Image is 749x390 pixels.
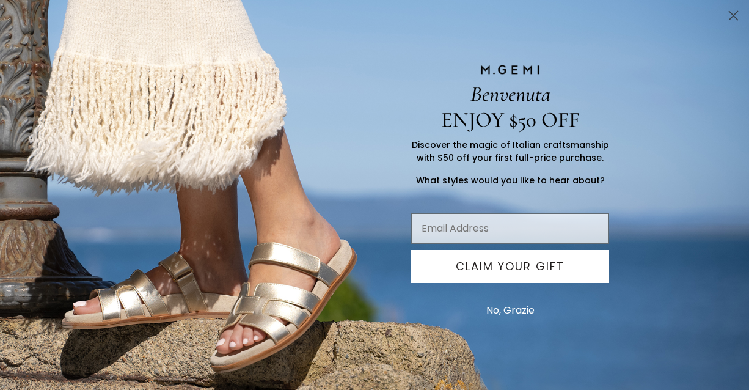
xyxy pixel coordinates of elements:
[416,174,605,186] span: What styles would you like to hear about?
[411,250,609,283] button: CLAIM YOUR GIFT
[470,81,550,107] span: Benvenuta
[411,213,609,244] input: Email Address
[412,139,609,164] span: Discover the magic of Italian craftsmanship with $50 off your first full-price purchase.
[480,64,541,75] img: M.GEMI
[723,5,744,26] button: Close dialog
[441,107,580,133] span: ENJOY $50 OFF
[480,295,541,326] button: No, Grazie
